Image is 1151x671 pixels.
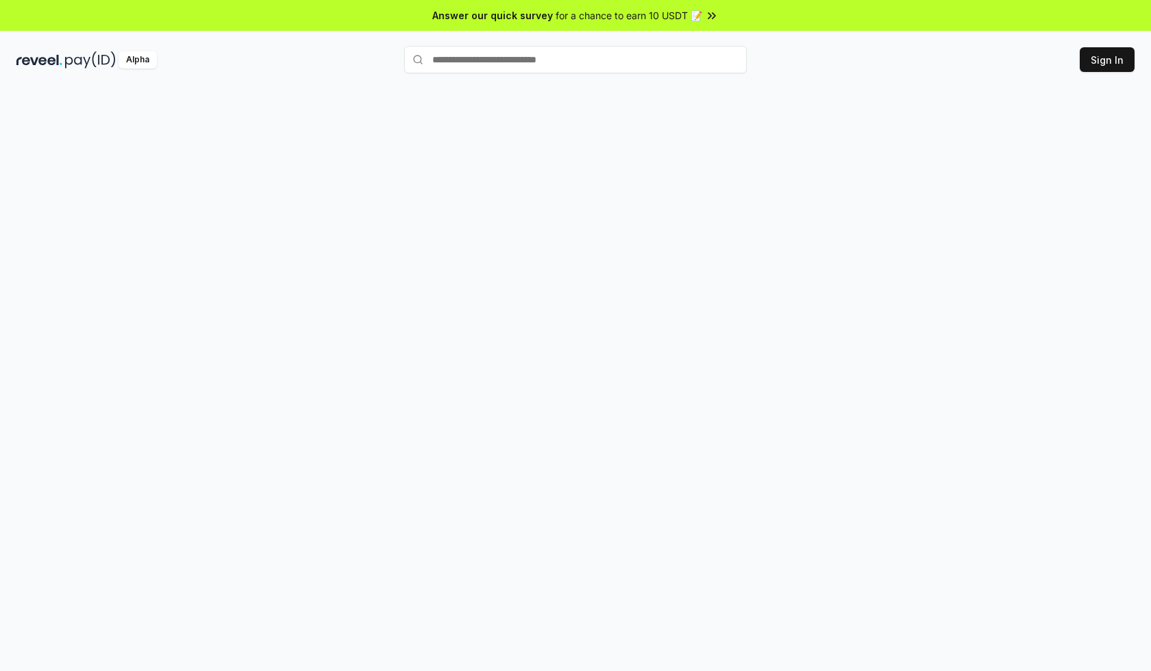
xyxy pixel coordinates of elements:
[432,8,553,23] span: Answer our quick survey
[1080,47,1135,72] button: Sign In
[119,51,157,69] div: Alpha
[556,8,702,23] span: for a chance to earn 10 USDT 📝
[65,51,116,69] img: pay_id
[16,51,62,69] img: reveel_dark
